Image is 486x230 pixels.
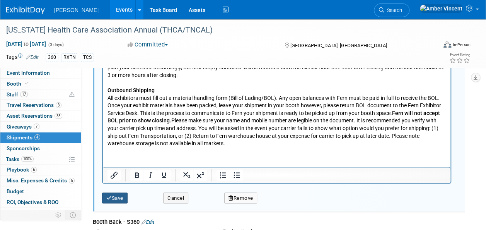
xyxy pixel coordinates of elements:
button: Italic [144,170,157,180]
div: [US_STATE] Health Care Association Annual (THCA/TNCAL) [3,23,431,37]
td: Personalize Event Tab Strip [52,210,65,220]
button: Insert/edit link [107,170,121,180]
button: Subscript [180,170,193,180]
span: 6 [31,167,37,173]
span: ROI, Objectives & ROO [7,199,58,205]
button: Bullet list [230,170,243,180]
span: Travel Reservations [7,102,61,108]
span: Event Information [7,70,50,76]
span: 3 [56,102,61,108]
a: Budget [0,186,81,197]
b: 2-3 [317,34,326,40]
div: 360 [46,53,58,62]
span: 12 [39,210,47,216]
td: Toggle Event Tabs [65,210,81,220]
span: Misc. Expenses & Credits [7,177,75,184]
button: Cancel [163,192,188,203]
span: 5 [69,178,75,184]
button: Committed [125,41,171,49]
div: In-Person [452,42,471,48]
a: Shipments4 [0,132,81,143]
span: [GEOGRAPHIC_DATA], [GEOGRAPHIC_DATA] [290,43,387,48]
a: Giveaways7 [0,122,81,132]
span: Tasks [6,156,34,162]
span: 35 [55,113,62,119]
a: Event Information [0,68,81,78]
a: Attachments12 [0,208,81,218]
span: 100% [21,156,34,162]
a: Travel Reservations3 [0,100,81,110]
button: Remove [224,192,257,203]
div: Booth Back - S360 [93,218,465,226]
span: to [22,41,30,47]
a: Asset Reservations35 [0,111,81,121]
button: Numbered list [217,170,230,180]
i: Booth reservation complete [25,81,29,86]
span: Staff [7,91,28,98]
button: Save [102,192,128,203]
div: RXTN [61,53,78,62]
button: Bold [130,170,143,180]
span: (3 days) [48,42,64,47]
div: TCS [81,53,94,62]
span: 7 [34,124,39,129]
td: Tags [6,53,39,62]
span: Search [384,7,402,13]
span: Potential Scheduling Conflict -- at least one attendee is tagged in another overlapping event. [69,91,75,98]
span: Playbook [7,166,37,173]
span: [PERSON_NAME] [54,7,99,13]
span: Booth [7,81,30,87]
a: Search [374,3,409,17]
img: ExhibitDay [6,7,45,14]
img: Format-Inperson.png [443,41,451,48]
span: 17 [20,91,28,97]
a: Tasks100% [0,154,81,165]
button: Underline [157,170,171,180]
img: Amber Vincent [419,4,463,13]
div: Event Format [403,40,471,52]
span: Attachments [7,210,47,216]
a: Staff17 [0,89,81,100]
button: Superscript [194,170,207,180]
span: Shipments [7,134,40,141]
a: Playbook6 [0,165,81,175]
span: Giveaways [7,124,39,130]
div: Event Rating [449,53,470,57]
span: [DATE] [DATE] [6,41,46,48]
span: Sponsorships [7,145,40,151]
span: Budget [7,188,24,194]
a: Misc. Expenses & Credits5 [0,175,81,186]
b: Outbound Shipping [5,79,52,86]
a: Edit [26,55,39,60]
a: Booth [0,79,81,89]
a: Edit [142,219,154,225]
span: Asset Reservations [7,113,62,119]
iframe: Rich Text Area [103,8,450,167]
span: 4 [34,134,40,140]
a: Sponsorships [0,143,81,154]
a: ROI, Objectives & ROO [0,197,81,208]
